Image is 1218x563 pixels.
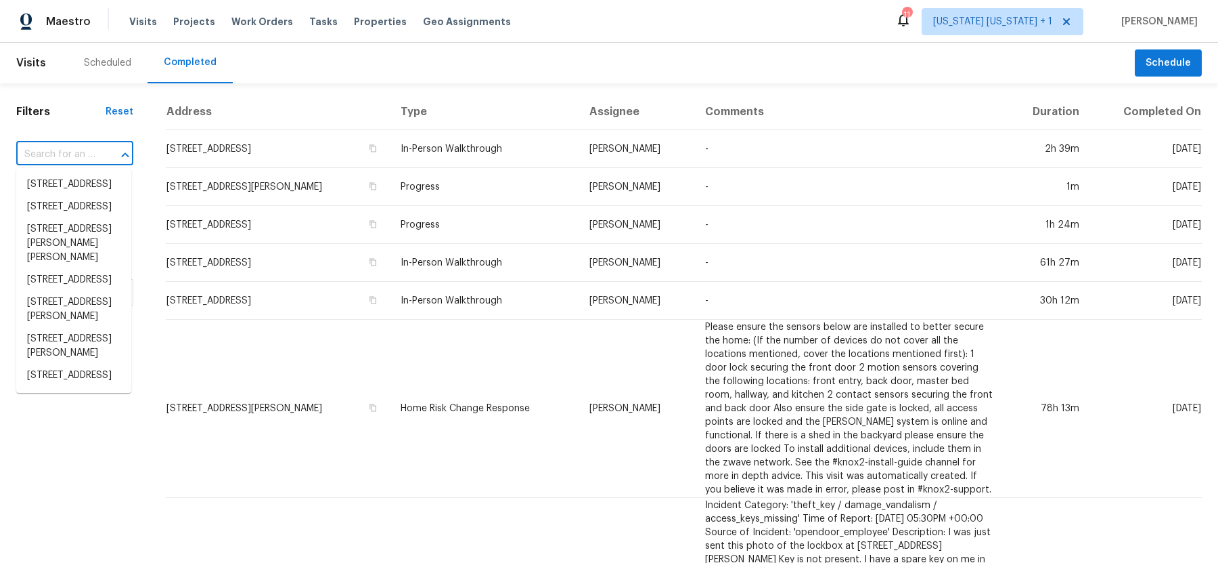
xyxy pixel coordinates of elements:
[116,146,135,165] button: Close
[1005,168,1090,206] td: 1m
[46,15,91,28] span: Maestro
[579,244,694,282] td: [PERSON_NAME]
[367,180,379,192] button: Copy Address
[1005,206,1090,244] td: 1h 24m
[16,105,106,119] h1: Filters
[1116,15,1198,28] span: [PERSON_NAME]
[579,206,694,244] td: [PERSON_NAME]
[1005,320,1090,498] td: 78h 13m
[423,15,511,28] span: Geo Assignments
[16,144,95,165] input: Search for an address...
[579,94,694,130] th: Assignee
[390,282,579,320] td: In-Person Walkthrough
[16,218,131,269] li: [STREET_ADDRESS][PERSON_NAME][PERSON_NAME]
[390,130,579,168] td: In-Person Walkthrough
[694,94,1005,130] th: Comments
[1090,244,1202,282] td: [DATE]
[1005,94,1090,130] th: Duration
[1146,55,1191,72] span: Schedule
[16,48,46,78] span: Visits
[16,328,131,364] li: [STREET_ADDRESS][PERSON_NAME]
[694,168,1005,206] td: -
[694,130,1005,168] td: -
[1005,130,1090,168] td: 2h 39m
[166,130,390,168] td: [STREET_ADDRESS]
[354,15,407,28] span: Properties
[902,8,911,22] div: 11
[579,168,694,206] td: [PERSON_NAME]
[390,320,579,498] td: Home Risk Change Response
[390,244,579,282] td: In-Person Walkthrough
[579,130,694,168] td: [PERSON_NAME]
[694,244,1005,282] td: -
[694,320,1005,498] td: Please ensure the sensors below are installed to better secure the home: (If the number of device...
[129,15,157,28] span: Visits
[16,196,131,218] li: [STREET_ADDRESS]
[1135,49,1202,77] button: Schedule
[166,168,390,206] td: [STREET_ADDRESS][PERSON_NAME]
[166,282,390,320] td: [STREET_ADDRESS]
[16,173,131,196] li: [STREET_ADDRESS]
[173,15,215,28] span: Projects
[166,94,390,130] th: Address
[231,15,293,28] span: Work Orders
[166,320,390,498] td: [STREET_ADDRESS][PERSON_NAME]
[1090,94,1202,130] th: Completed On
[16,291,131,328] li: [STREET_ADDRESS][PERSON_NAME]
[579,320,694,498] td: [PERSON_NAME]
[933,15,1052,28] span: [US_STATE] [US_STATE] + 1
[694,282,1005,320] td: -
[694,206,1005,244] td: -
[1005,244,1090,282] td: 61h 27m
[84,56,131,70] div: Scheduled
[367,256,379,268] button: Copy Address
[390,94,579,130] th: Type
[1090,206,1202,244] td: [DATE]
[16,387,131,409] li: [STREET_ADDRESS]
[390,206,579,244] td: Progress
[367,218,379,230] button: Copy Address
[1090,130,1202,168] td: [DATE]
[1005,282,1090,320] td: 30h 12m
[367,294,379,306] button: Copy Address
[164,56,217,69] div: Completed
[16,364,131,387] li: [STREET_ADDRESS]
[390,168,579,206] td: Progress
[309,17,338,26] span: Tasks
[579,282,694,320] td: [PERSON_NAME]
[166,206,390,244] td: [STREET_ADDRESS]
[367,142,379,154] button: Copy Address
[1090,168,1202,206] td: [DATE]
[1090,282,1202,320] td: [DATE]
[106,105,133,119] div: Reset
[367,402,379,414] button: Copy Address
[16,269,131,291] li: [STREET_ADDRESS]
[1090,320,1202,498] td: [DATE]
[166,244,390,282] td: [STREET_ADDRESS]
